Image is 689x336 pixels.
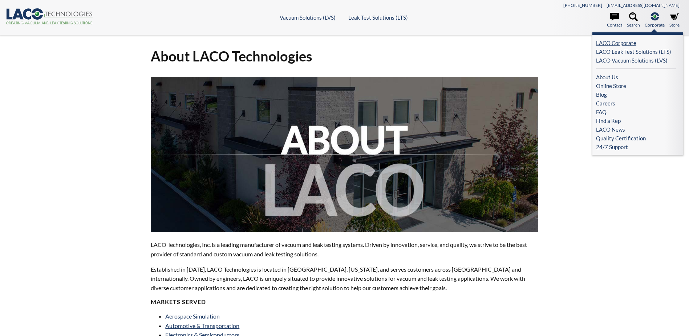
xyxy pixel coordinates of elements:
[627,12,640,28] a: Search
[596,116,676,125] a: Find a Rep
[596,56,676,65] a: LACO Vacuum Solutions (LVS)
[596,39,676,47] a: LACO Corporate
[165,313,220,320] a: Aerospace Simulation
[165,322,239,329] a: Automotive & Transportation
[596,47,676,56] a: LACO Leak Test Solutions (LTS)
[596,73,676,81] a: About Us
[151,265,538,293] p: Established in [DATE], LACO Technologies is located in [GEOGRAPHIC_DATA], [US_STATE], and serves ...
[645,21,665,28] span: Corporate
[596,143,680,151] a: 24/7 Support
[607,12,622,28] a: Contact
[151,240,538,259] p: LACO Technologies, Inc. is a leading manufacturer of vacuum and leak testing systems. Driven by i...
[151,77,538,232] img: about-laco.jpg
[596,134,676,143] a: Quality Certification
[348,14,408,21] a: Leak Test Solutions (LTS)
[596,90,676,99] a: Blog
[596,108,676,116] a: FAQ
[596,81,676,90] a: Online Store
[596,125,676,134] a: LACO News
[563,3,602,8] a: [PHONE_NUMBER]
[151,298,206,305] strong: MARKETS SERVED
[669,12,680,28] a: Store
[151,47,538,65] h1: About LACO Technologies
[596,99,676,108] a: Careers
[280,14,336,21] a: Vacuum Solutions (LVS)
[607,3,680,8] a: [EMAIL_ADDRESS][DOMAIN_NAME]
